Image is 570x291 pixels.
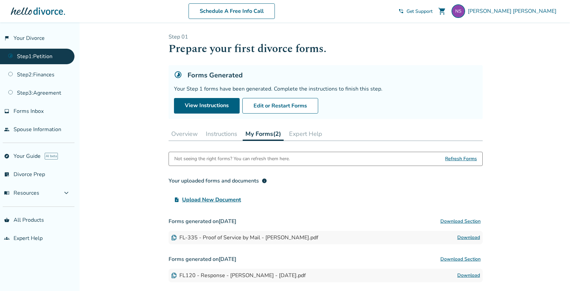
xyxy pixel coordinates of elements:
span: Upload New Document [182,196,241,204]
span: flag_2 [4,35,9,41]
span: phone_in_talk [398,8,404,14]
img: Document [171,273,177,278]
button: Edit or Restart Forms [242,98,318,114]
span: upload_file [174,197,179,202]
h5: Forms Generated [188,71,243,80]
a: Schedule A Free Info Call [189,3,275,19]
span: Resources [4,189,39,197]
img: Document [171,235,177,240]
div: FL120 - Response - [PERSON_NAME] - [DATE].pdf [171,272,306,279]
h3: Forms generated on [DATE] [169,252,483,266]
span: Get Support [407,8,433,15]
a: Download [457,271,480,280]
span: expand_more [62,189,70,197]
div: Your uploaded forms and documents [169,177,267,185]
span: shopping_basket [4,217,9,223]
img: ngentile@live.com [452,4,465,18]
span: info [262,178,267,184]
span: people [4,127,9,132]
div: Your Step 1 forms have been generated. Complete the instructions to finish this step. [174,85,477,93]
button: Overview [169,127,200,141]
span: Forms Inbox [14,107,44,115]
a: View Instructions [174,98,240,114]
span: menu_book [4,190,9,196]
span: shopping_cart [438,7,446,15]
button: Download Section [438,252,483,266]
span: inbox [4,108,9,114]
span: list_alt_check [4,172,9,177]
button: Expert Help [286,127,325,141]
span: AI beta [45,153,58,160]
h1: Prepare your first divorce forms. [169,41,483,57]
h3: Forms generated on [DATE] [169,215,483,228]
button: Instructions [203,127,240,141]
button: Download Section [438,215,483,228]
div: Not seeing the right forms? You can refresh them here. [174,152,290,166]
span: [PERSON_NAME] [PERSON_NAME] [468,7,559,15]
a: Download [457,234,480,242]
button: My Forms(2) [243,127,284,141]
div: FL-335 - Proof of Service by Mail - [PERSON_NAME].pdf [171,234,318,241]
span: explore [4,153,9,159]
iframe: Chat Widget [536,259,570,291]
p: Step 0 1 [169,33,483,41]
span: groups [4,236,9,241]
a: phone_in_talkGet Support [398,8,433,15]
span: Refresh Forms [445,152,477,166]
